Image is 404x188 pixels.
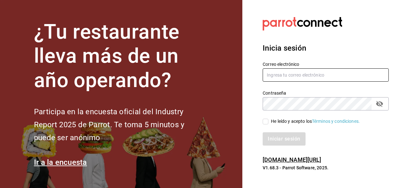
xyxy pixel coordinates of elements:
a: Ir a la encuesta [34,158,87,167]
label: Contraseña [263,91,389,95]
h1: ¿Tu restaurante lleva más de un año operando? [34,20,205,93]
button: passwordField [374,98,385,109]
div: He leído y acepto los [271,118,360,125]
a: Términos y condiciones. [312,119,360,124]
label: Correo electrónico [263,62,389,66]
input: Ingresa tu correo electrónico [263,68,389,82]
a: [DOMAIN_NAME][URL] [263,156,321,163]
h3: Inicia sesión [263,42,389,54]
h2: Participa en la encuesta oficial del Industry Report 2025 de Parrot. Te toma 5 minutos y puede se... [34,105,205,144]
p: V1.68.3 - Parrot Software, 2025. [263,165,389,171]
